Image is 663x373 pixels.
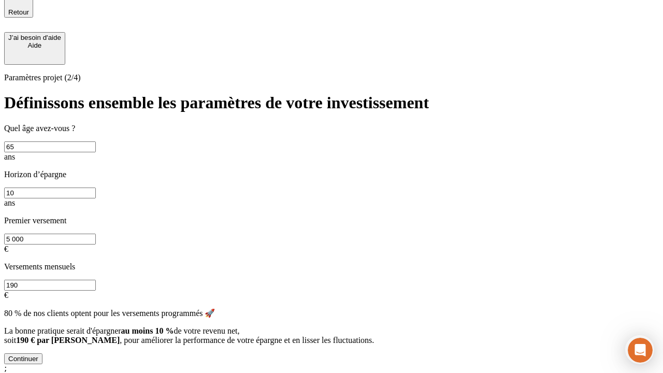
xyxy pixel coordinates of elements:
[4,245,8,253] span: €
[4,152,15,161] span: ans
[4,262,659,271] p: Versements mensuels
[4,364,659,372] div: ;
[4,93,659,112] h1: Définissons ensemble les paramètres de votre investissement
[16,336,120,345] span: 190 € par [PERSON_NAME]
[8,355,38,363] div: Continuer
[628,338,653,363] iframe: Intercom live chat
[4,170,659,179] p: Horizon d’épargne
[4,336,16,345] span: soit
[121,326,174,335] span: au moins 10 %
[4,73,659,82] p: Paramètres projet (2/4)
[8,8,29,16] span: Retour
[4,124,659,133] p: Quel âge avez-vous ?
[4,353,42,364] button: Continuer
[4,291,8,299] span: €
[8,34,61,41] div: J’ai besoin d'aide
[4,32,65,65] button: J’ai besoin d'aideAide
[4,308,659,318] p: 80 % de nos clients optent pour les versements programmés 🚀
[4,198,15,207] span: ans
[174,326,239,335] span: de votre revenu net,
[4,326,121,335] span: La bonne pratique serait d'épargner
[8,41,61,49] div: Aide
[625,335,654,364] iframe: Intercom live chat discovery launcher
[4,216,659,225] p: Premier versement
[120,336,374,345] span: , pour améliorer la performance de votre épargne et en lisser les fluctuations.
